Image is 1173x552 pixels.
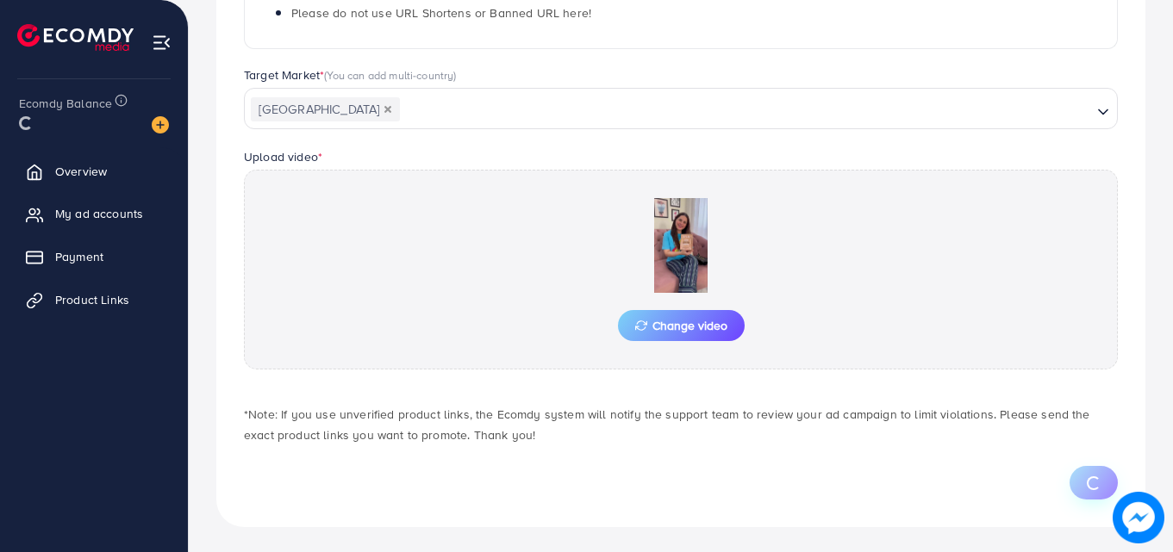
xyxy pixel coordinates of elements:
[13,196,175,231] a: My ad accounts
[152,116,169,133] img: image
[55,163,107,180] span: Overview
[13,239,175,274] a: Payment
[291,4,591,22] span: Please do not use URL Shortens or Banned URL here!
[384,105,392,114] button: Deselect Pakistan
[402,96,1090,123] input: Search for option
[635,319,727,332] span: Change video
[324,67,456,83] span: (You can add multi-country)
[55,205,143,222] span: My ad accounts
[1113,492,1164,543] img: image
[251,97,400,121] span: [GEOGRAPHIC_DATA]
[244,404,1118,445] p: *Note: If you use unverified product links, the Ecomdy system will notify the support team to rev...
[17,24,134,51] img: logo
[19,95,112,112] span: Ecomdy Balance
[244,148,322,165] label: Upload video
[152,33,172,53] img: menu
[13,154,175,189] a: Overview
[13,282,175,317] a: Product Links
[595,198,767,293] img: Preview Image
[244,66,457,84] label: Target Market
[618,310,745,341] button: Change video
[55,248,103,265] span: Payment
[55,291,129,308] span: Product Links
[244,88,1118,129] div: Search for option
